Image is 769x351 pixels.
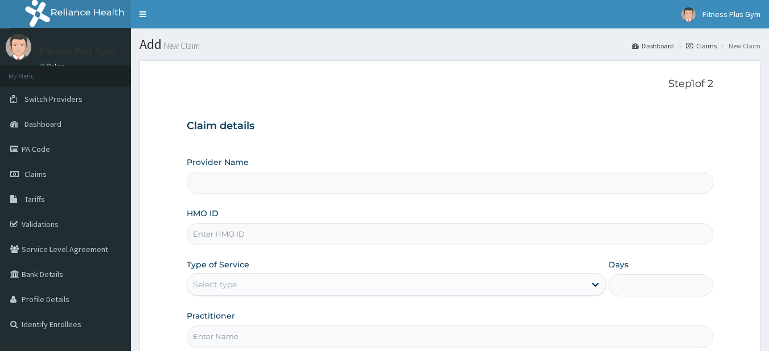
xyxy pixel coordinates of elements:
[40,62,67,70] a: Online
[193,279,237,290] div: Select type
[162,42,200,50] small: New Claim
[681,7,696,22] img: User Image
[702,9,760,19] span: Fitness Plus Gym
[718,41,760,51] li: New Claim
[40,46,114,56] p: Fitness Plus Gym
[187,223,714,245] input: Enter HMO ID
[24,119,61,129] span: Dashboard
[187,120,714,133] h3: Claim details
[24,169,47,179] span: Claims
[24,94,83,104] span: Switch Providers
[187,259,249,270] label: Type of Service
[187,78,714,90] p: Step 1 of 2
[686,41,717,51] a: Claims
[632,41,674,51] a: Dashboard
[139,37,760,52] h1: Add
[187,310,235,321] label: Practitioner
[187,156,249,168] label: Provider Name
[24,194,45,204] span: Tariffs
[187,325,714,348] input: Enter Name
[6,34,31,60] img: User Image
[608,259,628,270] label: Days
[187,208,219,219] label: HMO ID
